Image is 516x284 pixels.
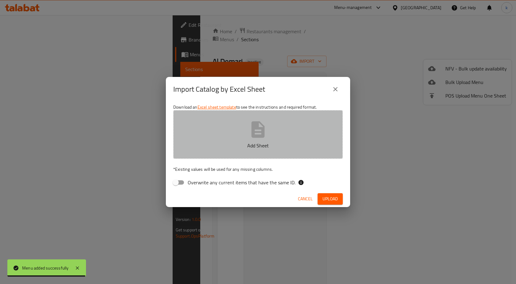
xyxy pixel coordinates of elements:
button: Cancel [295,193,315,205]
h2: Import Catalog by Excel Sheet [173,84,265,94]
button: Upload [318,193,343,205]
div: Download an to see the instructions and required format. [166,102,350,191]
span: Overwrite any current items that have the same ID. [188,179,295,186]
button: close [328,82,343,97]
p: Add Sheet [183,142,333,149]
span: Cancel [298,195,313,203]
p: Existing values will be used for any missing columns. [173,166,343,172]
span: Upload [322,195,338,203]
svg: If the overwrite option isn't selected, then the items that match an existing ID will be ignored ... [298,179,304,186]
button: Add Sheet [173,110,343,159]
a: Excel sheet template [197,103,236,111]
div: Menu added successfully [22,265,69,271]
